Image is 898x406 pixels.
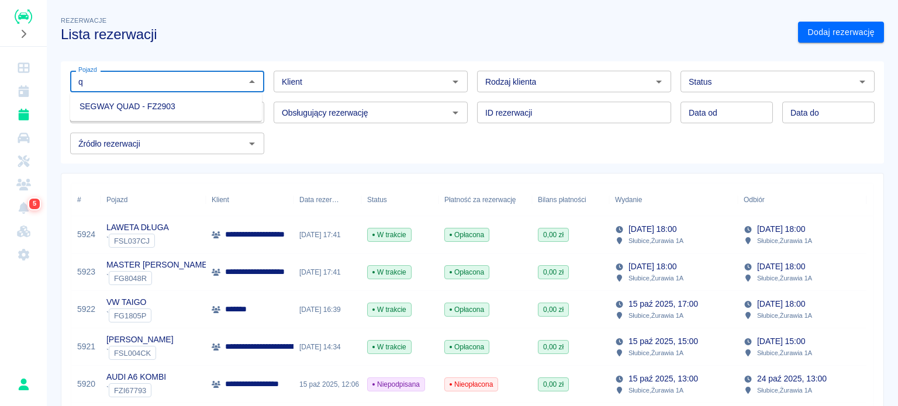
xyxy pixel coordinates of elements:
div: Pojazd [106,183,127,216]
p: LAWETA DŁUGA [106,221,169,234]
span: Opłacona [445,342,489,352]
a: 5923 [77,266,95,278]
p: [DATE] 18:00 [757,261,805,273]
div: Wydanie [615,183,642,216]
div: [DATE] 17:41 [293,216,361,254]
p: 15 paź 2025, 15:00 [628,335,698,348]
li: SEGWAY QUAD - FZ2903 [70,97,262,116]
button: Sort [339,192,355,208]
span: FZI67793 [109,386,151,395]
label: Pojazd [78,65,97,74]
div: Odbiór [738,183,866,216]
span: 0,00 zł [538,342,568,352]
div: Status [361,183,438,216]
div: ` [106,234,169,248]
p: 24 paź 2025, 13:00 [757,373,827,385]
div: # [77,183,81,216]
button: Otwórz [447,74,464,90]
span: Nieopłacona [445,379,498,390]
p: VW TAIGO [106,296,151,308]
p: [PERSON_NAME] [106,334,174,346]
p: [DATE] 15:00 [757,335,805,348]
a: Powiadomienia [5,196,42,220]
p: Słubice , Żurawia 1A [628,273,683,283]
span: 5 [30,198,39,210]
div: Odbiór [744,183,765,216]
span: FG8048R [109,274,151,283]
span: FSL004CK [109,349,156,358]
button: Zamknij [244,74,260,90]
p: [DATE] 18:00 [628,261,676,273]
p: MASTER [PERSON_NAME] [106,259,209,271]
a: Dashboard [5,56,42,79]
span: Opłacona [445,230,489,240]
a: Klienci [5,173,42,196]
button: Otwórz [244,136,260,152]
span: W trakcie [368,230,411,240]
span: 0,00 zł [538,379,568,390]
p: Słubice , Żurawia 1A [628,385,683,395]
div: [DATE] 14:34 [293,328,361,366]
a: Widget WWW [5,220,42,243]
p: [DATE] 18:00 [757,298,805,310]
button: Otwórz [651,74,667,90]
div: ` [106,271,209,285]
span: 0,00 zł [538,230,568,240]
div: # [71,183,101,216]
p: Słubice , Żurawia 1A [628,348,683,358]
div: 15 paź 2025, 12:06 [293,366,361,403]
div: ` [106,383,166,397]
div: [DATE] 17:41 [293,254,361,291]
a: Rezerwacje [5,103,42,126]
div: Bilans płatności [532,183,609,216]
span: 0,00 zł [538,304,568,315]
span: 0,00 zł [538,267,568,277]
button: Rozwiń nawigację [15,26,32,41]
div: Klient [212,183,229,216]
button: Sort [642,192,658,208]
a: Ustawienia [5,243,42,266]
span: Niepodpisana [368,379,424,390]
img: Renthelp [15,9,32,24]
a: Flota [5,126,42,150]
button: Sort [765,192,781,208]
div: Wydanie [609,183,738,216]
span: Rezerwacje [61,17,106,24]
div: Data rezerwacji [299,183,339,216]
input: DD.MM.YYYY [681,102,773,123]
p: Słubice , Żurawia 1A [757,385,812,395]
span: W trakcie [368,342,411,352]
div: Status [367,183,387,216]
div: Pojazd [101,183,206,216]
a: 5921 [77,341,95,353]
p: [DATE] 18:00 [757,223,805,235]
div: Płatność za rezerwację [438,183,532,216]
div: Bilans płatności [538,183,586,216]
span: Opłacona [445,267,489,277]
a: Dodaj rezerwację [798,22,884,43]
div: Data rezerwacji [293,183,361,216]
p: Słubice , Żurawia 1A [628,310,683,321]
span: FG1805P [109,311,151,320]
p: 15 paź 2025, 13:00 [628,373,698,385]
button: Otwórz [447,105,464,121]
button: Otwórz [854,74,871,90]
p: 15 paź 2025, 17:00 [628,298,698,310]
span: Opłacona [445,304,489,315]
div: Płatność za rezerwację [444,183,516,216]
div: ` [106,308,151,322]
div: [DATE] 16:39 [293,291,361,328]
input: DD.MM.YYYY [782,102,875,123]
div: ` [106,346,174,360]
p: Słubice , Żurawia 1A [757,273,812,283]
a: 5920 [77,378,95,390]
a: 5922 [77,303,95,315]
a: Kalendarz [5,79,42,103]
a: Serwisy [5,150,42,173]
span: FSL037CJ [109,237,154,245]
p: [DATE] 18:00 [628,223,676,235]
span: W trakcie [368,304,411,315]
p: Słubice , Żurawia 1A [757,348,812,358]
div: Klient [206,183,293,216]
